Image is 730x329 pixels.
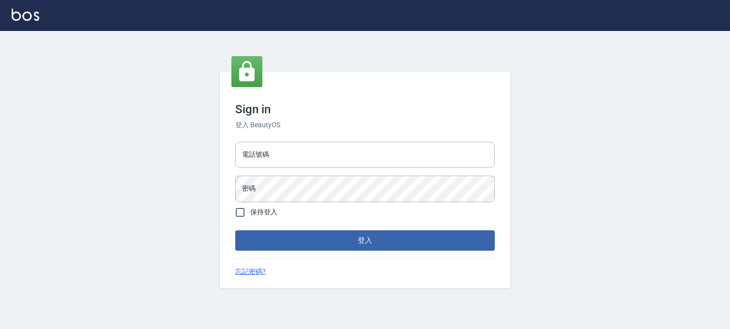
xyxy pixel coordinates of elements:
img: Logo [12,9,39,21]
h3: Sign in [235,103,495,116]
h6: 登入 BeautyOS [235,120,495,130]
a: 忘記密碼? [235,267,266,277]
button: 登入 [235,230,495,251]
span: 保持登入 [250,207,277,217]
